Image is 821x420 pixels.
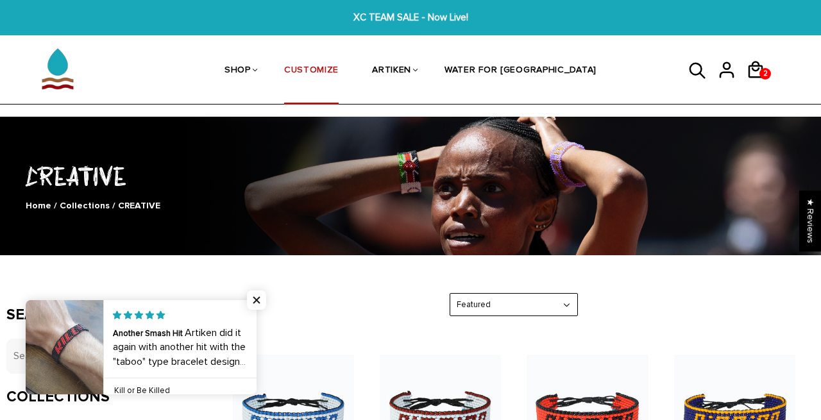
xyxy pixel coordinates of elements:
[118,200,160,211] span: CREATIVE
[284,37,339,105] a: CUSTOMIZE
[254,10,567,25] span: XC TEAM SALE - Now Live!
[247,290,266,310] span: Close popup widget
[6,388,194,407] h3: Collections
[112,200,115,211] span: /
[746,83,775,85] a: 2
[372,37,411,105] a: ARTIKEN
[444,37,597,105] a: WATER FOR [GEOGRAPHIC_DATA]
[6,158,815,192] h1: CREATIVE
[224,37,251,105] a: SHOP
[26,200,51,211] a: Home
[799,190,821,251] div: Click to open Judge.me floating reviews tab
[60,200,110,211] a: Collections
[54,200,57,211] span: /
[760,65,771,83] span: 2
